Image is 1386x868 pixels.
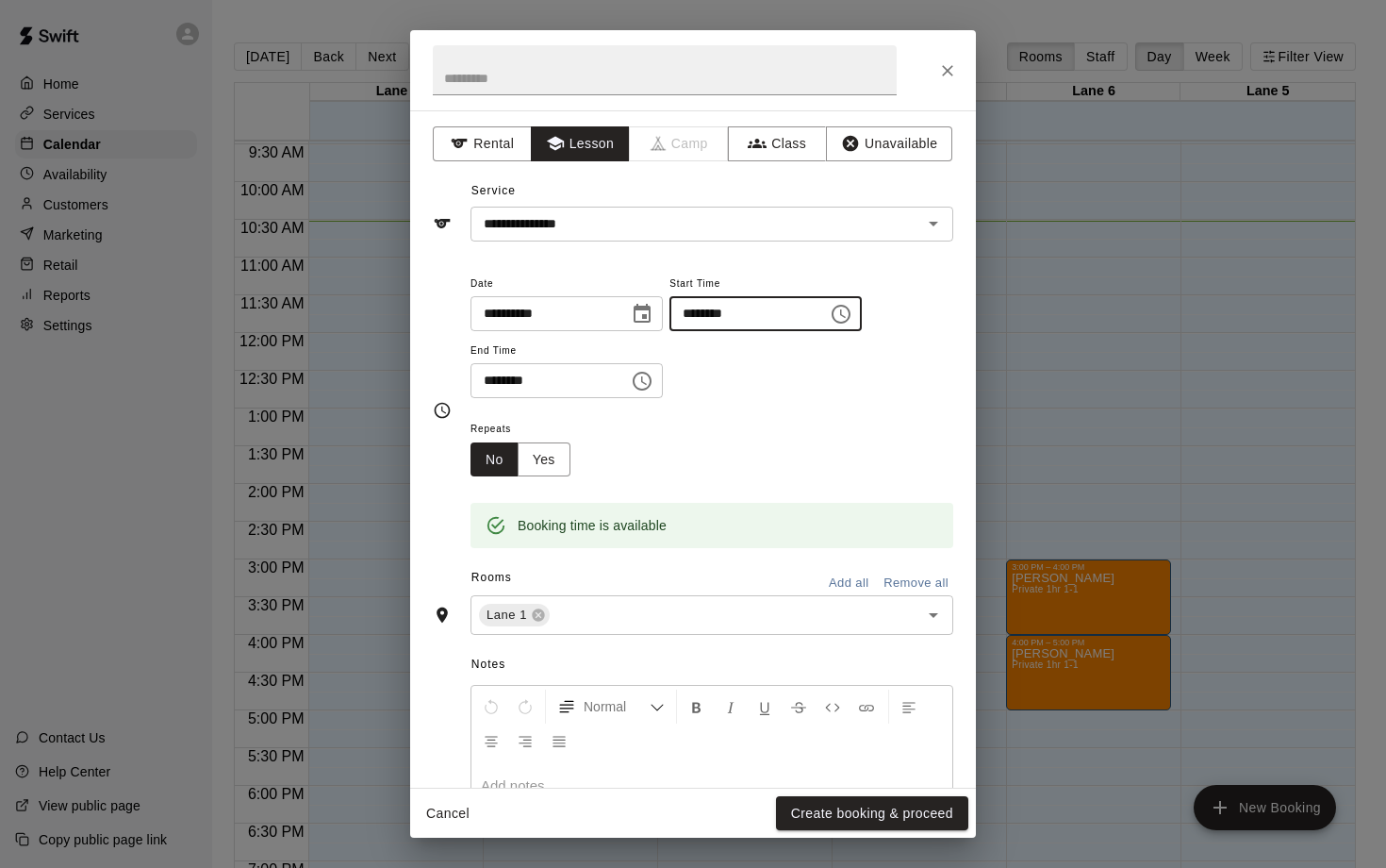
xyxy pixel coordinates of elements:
button: Right Align [509,724,541,758]
div: Lane 1 [479,604,550,626]
div: Booking time is available [518,509,667,542]
button: Create booking & proceed [776,796,968,831]
button: Open [920,210,947,237]
svg: Notes [433,786,452,805]
svg: Service [433,214,452,233]
span: Notes [471,650,953,680]
button: Formatting Options [550,690,672,724]
span: Date [470,272,663,297]
button: Format Underline [749,690,781,724]
div: outlined button group [470,442,570,477]
button: Class [728,126,827,161]
button: Left Align [893,690,925,724]
span: Normal [584,697,650,716]
span: Camps can only be created in the Services page [630,126,729,161]
button: Center Align [475,724,507,758]
button: Choose time, selected time is 12:00 PM [623,362,661,400]
button: Undo [475,690,507,724]
button: Yes [518,442,570,477]
button: Format Italics [715,690,747,724]
button: Cancel [418,796,478,831]
span: Rooms [471,571,512,584]
button: Add all [818,569,879,598]
button: Close [931,54,965,88]
span: Repeats [470,417,586,442]
button: Format Bold [681,690,713,724]
button: Insert Link [850,690,883,724]
button: Open [920,602,947,628]
button: Unavailable [826,126,952,161]
button: Format Strikethrough [783,690,815,724]
svg: Rooms [433,606,452,625]
span: Lane 1 [479,606,535,625]
button: Choose time, selected time is 11:00 AM [822,295,860,333]
button: Choose date, selected date is Oct 11, 2025 [623,295,661,333]
button: No [470,442,519,477]
button: Remove all [879,569,953,598]
span: Start Time [669,272,862,297]
button: Redo [509,690,541,724]
button: Lesson [531,126,630,161]
span: End Time [470,339,663,364]
button: Rental [433,126,532,161]
button: Insert Code [817,690,849,724]
span: Service [471,184,516,197]
svg: Timing [433,401,452,420]
button: Justify Align [543,724,575,758]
